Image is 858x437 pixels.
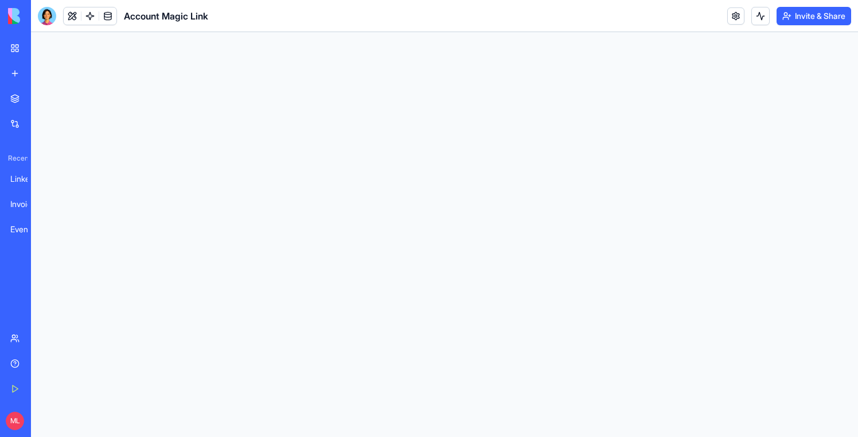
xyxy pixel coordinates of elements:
[10,173,42,185] div: LinkedIn Profile Analyzer
[3,167,49,190] a: LinkedIn Profile Analyzer
[8,8,79,24] img: logo
[3,218,49,241] a: EventMaster Pro
[124,9,208,23] span: Account Magic Link
[10,224,42,235] div: EventMaster Pro
[3,193,49,216] a: Invoice Data Extractor
[6,412,24,430] span: ML
[777,7,851,25] button: Invite & Share
[3,154,28,163] span: Recent
[10,198,42,210] div: Invoice Data Extractor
